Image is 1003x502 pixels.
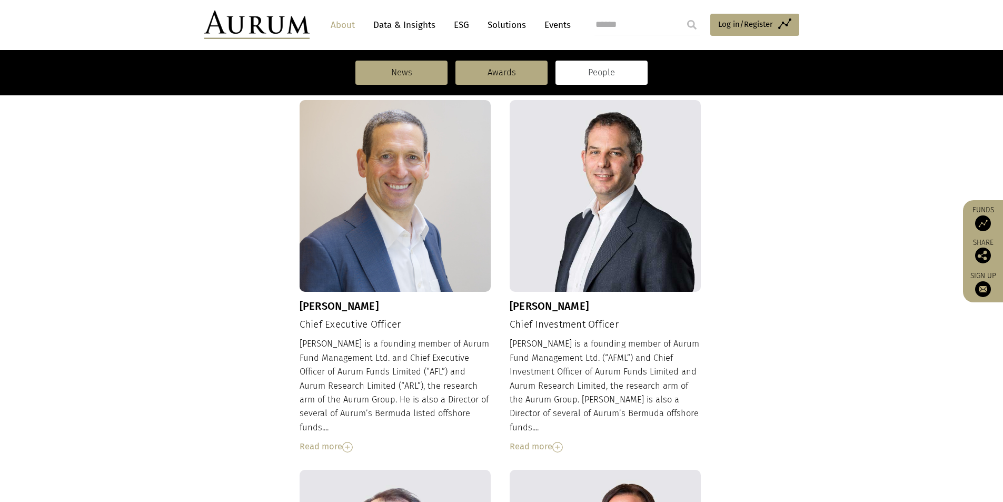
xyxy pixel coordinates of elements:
a: Data & Insights [368,15,441,35]
img: Share this post [975,248,991,263]
img: Access Funds [975,215,991,231]
input: Submit [681,14,702,35]
div: Read more [300,440,491,454]
h4: Chief Executive Officer [300,319,491,331]
a: People [555,61,648,85]
h3: [PERSON_NAME] [510,300,701,312]
img: Read More [342,442,353,452]
a: Log in/Register [710,14,799,36]
h3: [PERSON_NAME] [300,300,491,312]
a: Awards [455,61,548,85]
a: ESG [449,15,474,35]
h4: Chief Investment Officer [510,319,701,331]
img: Read More [552,442,563,452]
div: [PERSON_NAME] is a founding member of Aurum Fund Management Ltd. and Chief Executive Officer of A... [300,337,491,454]
div: [PERSON_NAME] is a founding member of Aurum Fund Management Ltd. (“AFML”) and Chief Investment Of... [510,337,701,454]
a: Funds [968,205,998,231]
a: News [355,61,448,85]
a: Solutions [482,15,531,35]
a: About [325,15,360,35]
a: Events [539,15,571,35]
img: Sign up to our newsletter [975,281,991,297]
div: Read more [510,440,701,454]
span: Log in/Register [718,18,773,31]
img: Aurum [204,11,310,39]
div: Share [968,239,998,263]
a: Sign up [968,271,998,297]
